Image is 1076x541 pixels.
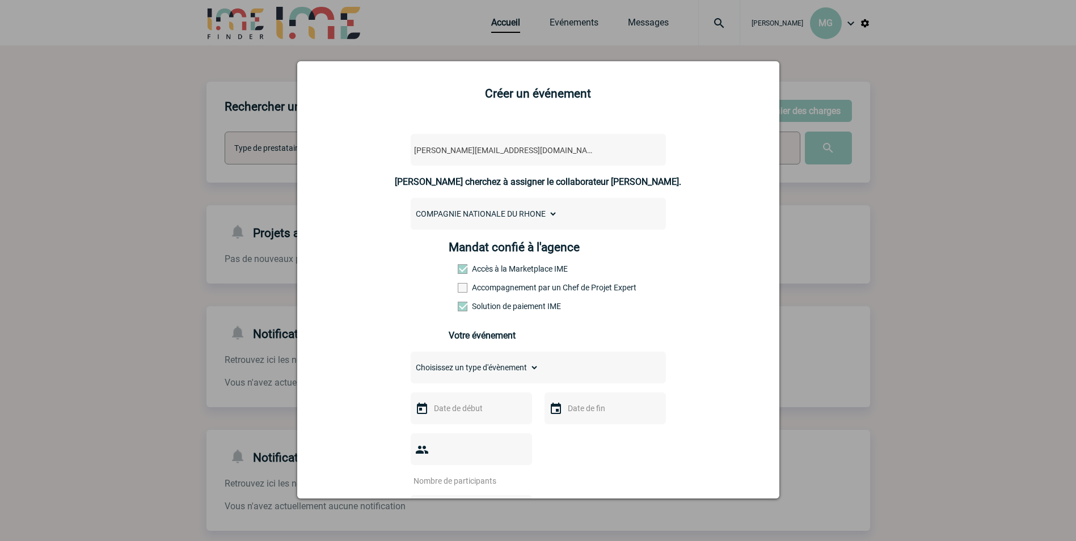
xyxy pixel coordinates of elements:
h4: Mandat confié à l'agence [449,240,580,254]
input: Date de fin [565,401,643,416]
label: Accès à la Marketplace IME [458,264,508,273]
span: V.SARTRE@cnr.tm.fr [410,142,608,158]
label: Prestation payante [458,283,508,292]
label: Par personne [547,495,560,527]
p: [PERSON_NAME] cherchez à assigner le collaborateur [PERSON_NAME]. [395,176,681,187]
label: Global [620,495,627,527]
h3: Votre événement [449,330,627,341]
input: Nombre de participants [411,474,517,488]
label: Conformité aux process achat client, Prise en charge de la facturation, Mutualisation de plusieur... [458,302,508,311]
h2: Créer un événement [311,87,765,100]
input: Date de début [431,401,509,416]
